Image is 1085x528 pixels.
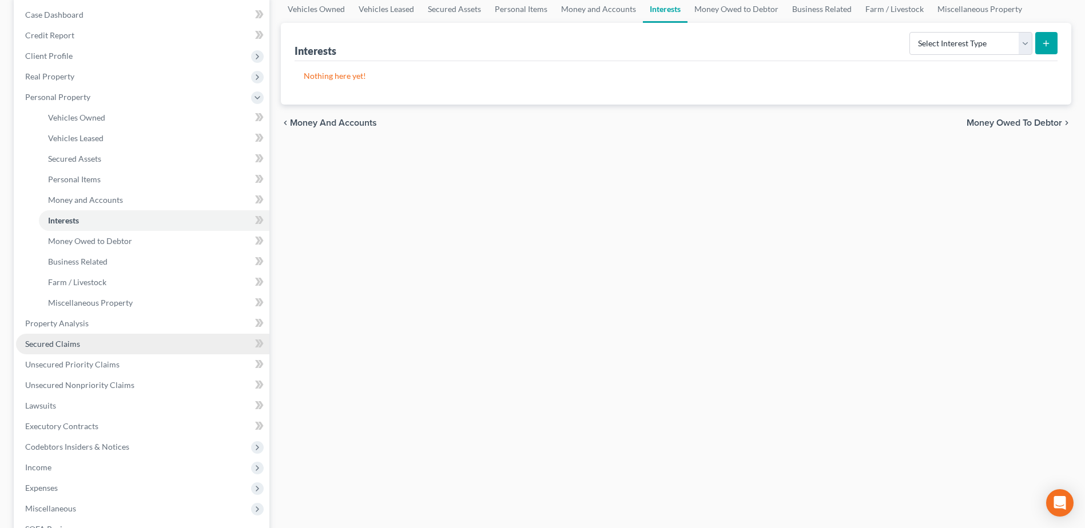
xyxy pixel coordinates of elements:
span: Unsecured Priority Claims [25,359,120,369]
span: Unsecured Nonpriority Claims [25,380,134,390]
span: Money and Accounts [290,118,377,127]
span: Vehicles Leased [48,133,104,143]
a: Case Dashboard [16,5,269,25]
a: Miscellaneous Property [39,293,269,313]
a: Interests [39,210,269,231]
i: chevron_left [281,118,290,127]
a: Secured Assets [39,149,269,169]
div: Open Intercom Messenger [1046,489,1074,517]
a: Unsecured Nonpriority Claims [16,375,269,395]
span: Business Related [48,257,108,266]
span: Expenses [25,483,58,493]
span: Property Analysis [25,318,89,328]
span: Executory Contracts [25,421,98,431]
span: Personal Property [25,92,90,102]
a: Lawsuits [16,395,269,416]
span: Client Profile [25,51,73,61]
a: Farm / Livestock [39,272,269,293]
a: Credit Report [16,25,269,46]
span: Codebtors Insiders & Notices [25,442,129,451]
a: Unsecured Priority Claims [16,354,269,375]
span: Interests [48,215,79,225]
span: Income [25,462,51,472]
span: Money and Accounts [48,195,123,205]
span: Real Property [25,71,74,81]
a: Money and Accounts [39,190,269,210]
span: Personal Items [48,174,101,184]
a: Money Owed to Debtor [39,231,269,251]
span: Vehicles Owned [48,113,105,122]
span: Credit Report [25,30,74,40]
a: Personal Items [39,169,269,190]
span: Farm / Livestock [48,277,106,287]
span: Secured Assets [48,154,101,163]
span: Money Owed to Debtor [967,118,1062,127]
a: Business Related [39,251,269,272]
span: Secured Claims [25,339,80,349]
i: chevron_right [1062,118,1071,127]
span: Lawsuits [25,401,56,410]
button: Money Owed to Debtor chevron_right [967,118,1071,127]
a: Vehicles Owned [39,107,269,128]
p: Nothing here yet! [304,70,1048,82]
span: Miscellaneous Property [48,298,133,307]
button: chevron_left Money and Accounts [281,118,377,127]
a: Vehicles Leased [39,128,269,149]
div: Interests [295,44,336,58]
a: Executory Contracts [16,416,269,437]
a: Property Analysis [16,313,269,334]
a: Secured Claims [16,334,269,354]
span: Case Dashboard [25,10,84,19]
span: Money Owed to Debtor [48,236,132,246]
span: Miscellaneous [25,503,76,513]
